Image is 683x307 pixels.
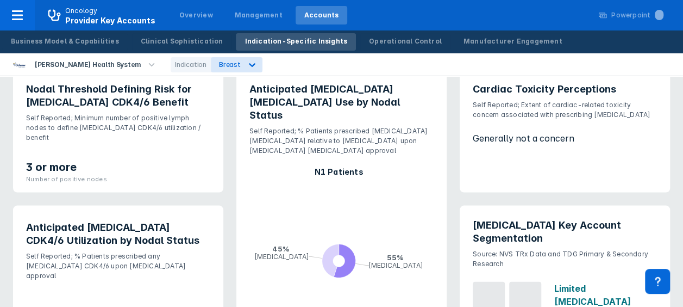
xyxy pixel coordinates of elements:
p: Generally not a concern [473,132,657,143]
tspan: [MEDICAL_DATA] [368,261,423,269]
div: Business Model & Capabilities [11,36,119,46]
tspan: 45% [272,244,290,253]
div: Clinical Sophistication [141,36,223,46]
div: Number of positive nodes [26,174,118,183]
a: Clinical Sophistication [132,33,232,51]
a: Manufacturer Engagement [455,33,571,51]
a: Overview [171,6,222,24]
p: Self Reported; % Patients prescribed [MEDICAL_DATA] [MEDICAL_DATA] relative to [MEDICAL_DATA] upo... [249,121,434,155]
p: Self Reported; Extent of cardiac-related toxicity concern associated with prescribing [MEDICAL_DATA] [473,95,657,119]
a: Management [226,6,291,24]
a: Business Model & Capabilities [2,33,128,51]
img: ochsner-health-system [13,58,26,71]
div: Indication [171,57,211,72]
h3: [MEDICAL_DATA] Key Account Segmentation [473,218,657,244]
h3: Nodal Threshold Defining Risk for [MEDICAL_DATA] CDK4/6 Benefit [26,82,210,108]
tspan: N1 Patients [314,167,363,176]
div: [PERSON_NAME] Health System [30,57,146,72]
p: Oncology [65,6,98,16]
div: Overview [179,10,213,20]
a: Indication-Specific Insights [236,33,356,51]
p: Self Reported; % Patients prescribed any [MEDICAL_DATA] CDK4/6 upon [MEDICAL_DATA] approval [26,247,210,280]
div: 3 or more [26,159,210,174]
div: Indication-Specific Insights [245,36,347,46]
div: Powerpoint [611,10,663,20]
div: Management [235,10,283,20]
a: Accounts [296,6,348,24]
tspan: 55% [387,253,404,261]
div: Operational Control [369,36,442,46]
tspan: [MEDICAL_DATA] [254,253,309,261]
a: Operational Control [360,33,450,51]
h3: Anticipated [MEDICAL_DATA] CDK4/6 Utilization by Nodal Status [26,220,210,247]
div: Accounts [304,10,339,20]
h3: Anticipated [MEDICAL_DATA] [MEDICAL_DATA] Use by Nodal Status [249,82,434,121]
p: Self Reported; Minimum number of positive lymph nodes to define [MEDICAL_DATA] CDK4/6 utilization... [26,108,210,142]
h3: Cardiac Toxicity Perceptions [473,82,657,95]
div: Breast [219,60,241,69]
div: Contact Support [645,269,670,294]
span: Provider Key Accounts [65,16,155,25]
div: Manufacturer Engagement [463,36,562,46]
p: Source: NVS TRx Data and TDG Primary & Secondary Research [473,244,657,268]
